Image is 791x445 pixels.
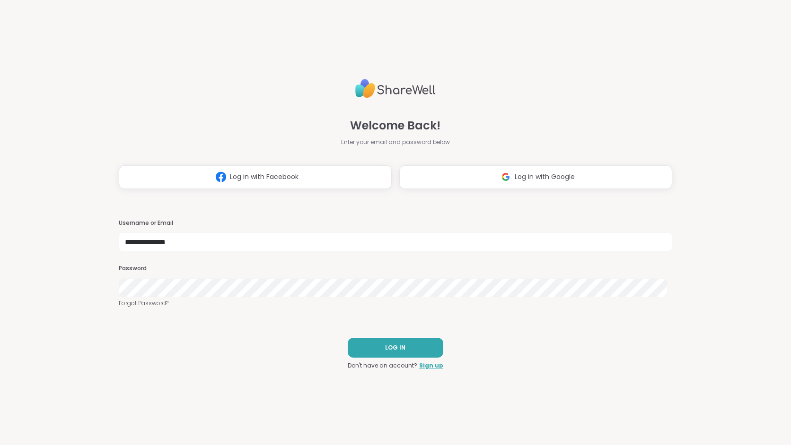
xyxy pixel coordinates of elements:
[212,168,230,186] img: ShareWell Logomark
[497,168,515,186] img: ShareWell Logomark
[119,219,672,227] h3: Username or Email
[348,361,417,370] span: Don't have an account?
[119,265,672,273] h3: Password
[348,338,443,358] button: LOG IN
[419,361,443,370] a: Sign up
[230,172,299,182] span: Log in with Facebook
[399,165,672,189] button: Log in with Google
[119,299,672,308] a: Forgot Password?
[350,117,440,134] span: Welcome Back!
[515,172,575,182] span: Log in with Google
[341,138,450,146] span: Enter your email and password below
[119,165,392,189] button: Log in with Facebook
[355,75,436,102] img: ShareWell Logo
[385,343,405,352] span: LOG IN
